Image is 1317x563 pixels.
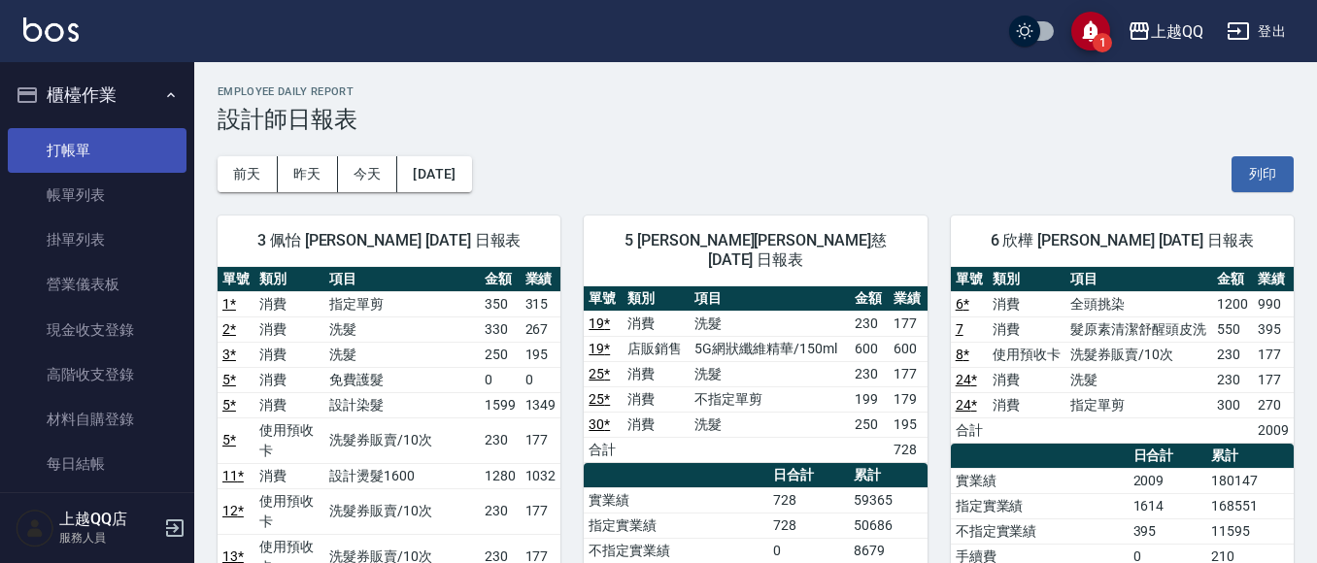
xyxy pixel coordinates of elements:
[850,386,889,412] td: 199
[1129,518,1207,544] td: 395
[521,267,561,292] th: 業績
[850,286,889,312] th: 金額
[584,513,768,538] td: 指定實業績
[324,367,480,392] td: 免費護髮
[623,286,690,312] th: 類別
[690,311,849,336] td: 洗髮
[584,286,623,312] th: 單號
[1065,316,1212,342] td: 髮原素清潔舒醒頭皮洗
[218,85,1294,98] h2: Employee Daily Report
[768,513,850,538] td: 728
[690,286,849,312] th: 項目
[849,463,927,488] th: 累計
[1065,291,1212,316] td: 全頭挑染
[1219,14,1294,50] button: 登出
[1206,468,1294,493] td: 180147
[956,321,963,337] a: 7
[480,316,521,342] td: 330
[521,316,561,342] td: 267
[1206,493,1294,518] td: 168551
[623,361,690,386] td: 消費
[1151,19,1203,44] div: 上越QQ
[690,361,849,386] td: 洗髮
[1206,518,1294,544] td: 11595
[889,286,928,312] th: 業績
[338,156,398,192] button: 今天
[8,397,186,442] a: 材料自購登錄
[1212,342,1253,367] td: 230
[850,361,889,386] td: 230
[951,518,1129,544] td: 不指定實業績
[988,316,1065,342] td: 消費
[988,291,1065,316] td: 消費
[324,267,480,292] th: 項目
[988,367,1065,392] td: 消費
[690,386,849,412] td: 不指定單剪
[768,463,850,488] th: 日合計
[951,468,1129,493] td: 實業績
[23,17,79,42] img: Logo
[951,417,988,443] td: 合計
[1065,392,1212,417] td: 指定單剪
[690,336,849,361] td: 5G網狀纖維精華/150ml
[241,231,537,250] span: 3 佩怡 [PERSON_NAME] [DATE] 日報表
[8,173,186,217] a: 帳單列表
[690,412,849,437] td: 洗髮
[480,291,521,316] td: 350
[1253,417,1294,443] td: 2009
[8,217,186,262] a: 掛單列表
[1253,367,1294,392] td: 177
[254,463,324,488] td: 消費
[8,352,186,397] a: 高階收支登錄
[1253,267,1294,292] th: 業績
[218,267,254,292] th: 單號
[397,156,471,192] button: [DATE]
[1253,316,1294,342] td: 395
[889,386,928,412] td: 179
[1212,316,1253,342] td: 550
[1253,342,1294,367] td: 177
[1212,267,1253,292] th: 金額
[521,342,561,367] td: 195
[623,336,690,361] td: 店販銷售
[850,412,889,437] td: 250
[889,412,928,437] td: 195
[278,156,338,192] button: 昨天
[8,262,186,307] a: 營業儀表板
[8,128,186,173] a: 打帳單
[889,437,928,462] td: 728
[521,463,561,488] td: 1032
[1065,367,1212,392] td: 洗髮
[988,267,1065,292] th: 類別
[254,316,324,342] td: 消費
[480,367,521,392] td: 0
[951,267,1294,444] table: a dense table
[607,231,903,270] span: 5 [PERSON_NAME][PERSON_NAME]慈 [DATE] 日報表
[623,386,690,412] td: 消費
[8,487,186,532] a: 排班表
[768,487,850,513] td: 728
[324,291,480,316] td: 指定單剪
[849,513,927,538] td: 50686
[8,70,186,120] button: 櫃檯作業
[1253,392,1294,417] td: 270
[480,267,521,292] th: 金額
[324,342,480,367] td: 洗髮
[324,417,480,463] td: 洗髮券販賣/10次
[584,437,623,462] td: 合計
[521,291,561,316] td: 315
[254,367,324,392] td: 消費
[324,463,480,488] td: 設計燙髮1600
[1212,291,1253,316] td: 1200
[480,417,521,463] td: 230
[768,538,850,563] td: 0
[623,412,690,437] td: 消費
[254,342,324,367] td: 消費
[1129,444,1207,469] th: 日合計
[521,488,561,534] td: 177
[1129,468,1207,493] td: 2009
[1093,33,1112,52] span: 1
[1232,156,1294,192] button: 列印
[1206,444,1294,469] th: 累計
[59,510,158,529] h5: 上越QQ店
